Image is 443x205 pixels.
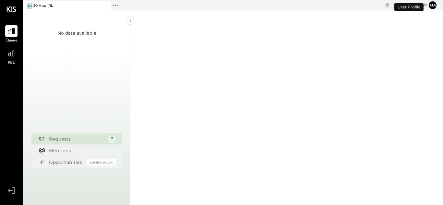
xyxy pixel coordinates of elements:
[87,159,116,165] div: Coming Soon
[108,135,116,143] div: 7
[0,47,22,66] a: P&L
[6,38,18,44] span: Queue
[0,25,22,44] a: Queue
[49,159,83,165] div: Opportunities
[49,147,113,154] div: Mentions
[422,3,427,7] span: am
[8,60,15,66] span: P&L
[429,1,437,9] button: Ma
[392,2,427,8] div: [DATE]
[49,136,105,142] div: Requests
[27,3,32,9] div: 3H
[394,3,424,11] div: User Profile
[408,2,421,8] span: 9 : 42
[57,30,96,36] div: No data available
[33,3,53,8] div: 30 Hop IRL
[384,2,391,8] div: copy link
